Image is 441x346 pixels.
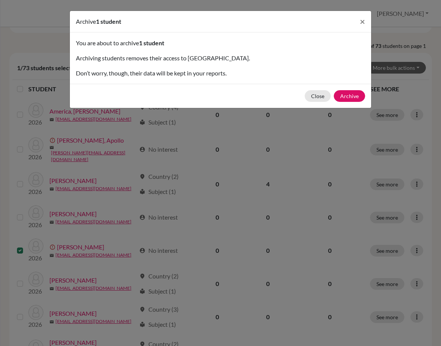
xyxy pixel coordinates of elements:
button: Archive [334,90,365,102]
span: Archive [76,18,96,25]
span: × [360,16,365,27]
p: Don’t worry, though, their data will be kept in your reports. [76,69,365,78]
span: 1 student [139,39,164,46]
span: 1 student [96,18,121,25]
button: Close [354,11,371,32]
p: Archiving students removes their access to [GEOGRAPHIC_DATA]. [76,54,365,63]
p: You are about to archive [76,38,365,48]
button: Close [305,90,331,102]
